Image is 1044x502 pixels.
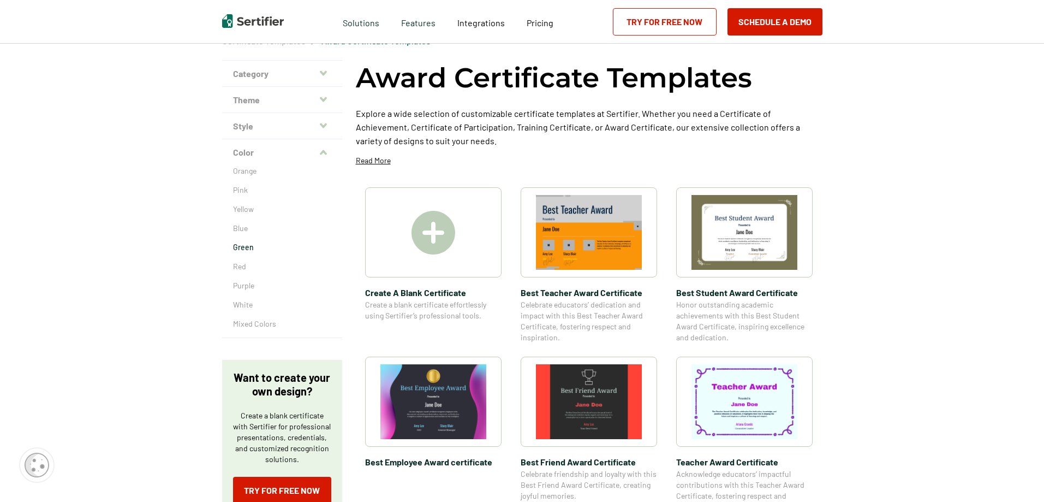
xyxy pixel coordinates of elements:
span: Pricing [527,17,553,28]
span: Celebrate educators’ dedication and impact with this Best Teacher Award Certificate, fostering re... [521,299,657,343]
span: Best Friend Award Certificate​ [521,455,657,469]
img: Teacher Award Certificate [691,364,797,439]
button: Schedule a Demo [727,8,822,36]
img: Best Student Award Certificate​ [691,195,797,270]
img: Cookie Popup Icon [25,453,49,477]
a: Orange [233,166,331,176]
img: Best Employee Award certificate​ [380,364,486,439]
a: Mixed Colors [233,318,331,329]
img: Best Friend Award Certificate​ [536,364,642,439]
span: Create A Blank Certificate [365,286,502,299]
a: Best Teacher Award Certificate​Best Teacher Award Certificate​Celebrate educators’ dedication and... [521,187,657,343]
a: Pink [233,185,331,196]
button: Color [222,139,342,166]
span: Best Student Award Certificate​ [676,286,813,299]
button: Style [222,113,342,139]
a: Pricing [527,15,553,28]
a: Integrations [457,15,505,28]
span: Solutions [343,15,379,28]
p: Create a blank certificate with Sertifier for professional presentations, credentials, and custom... [233,410,331,465]
a: Purple [233,280,331,291]
a: Green [233,242,331,253]
span: Best Teacher Award Certificate​ [521,286,657,299]
a: Try for Free Now [613,8,717,36]
a: Best Student Award Certificate​Best Student Award Certificate​Honor outstanding academic achievem... [676,187,813,343]
p: Explore a wide selection of customizable certificate templates at Sertifier. Whether you need a C... [356,107,822,147]
span: Features [401,15,436,28]
a: White [233,299,331,310]
button: Category [222,61,342,87]
img: Best Teacher Award Certificate​ [536,195,642,270]
p: Want to create your own design? [233,371,331,398]
p: Read More [356,155,391,166]
div: Color [222,166,342,338]
iframe: Chat Widget [989,450,1044,502]
span: Teacher Award Certificate [676,455,813,469]
a: Blue [233,223,331,234]
span: Create a blank certificate effortlessly using Sertifier’s professional tools. [365,299,502,321]
a: Yellow [233,204,331,215]
span: Celebrate friendship and loyalty with this Best Friend Award Certificate, creating joyful memories. [521,469,657,501]
a: Red [233,261,331,272]
h1: Award Certificate Templates [356,60,752,96]
img: Sertifier | Digital Credentialing Platform [222,14,284,28]
span: Best Employee Award certificate​ [365,455,502,469]
span: Integrations [457,17,505,28]
img: Create A Blank Certificate [411,211,455,255]
button: Theme [222,87,342,113]
span: Honor outstanding academic achievements with this Best Student Award Certificate, inspiring excel... [676,299,813,343]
